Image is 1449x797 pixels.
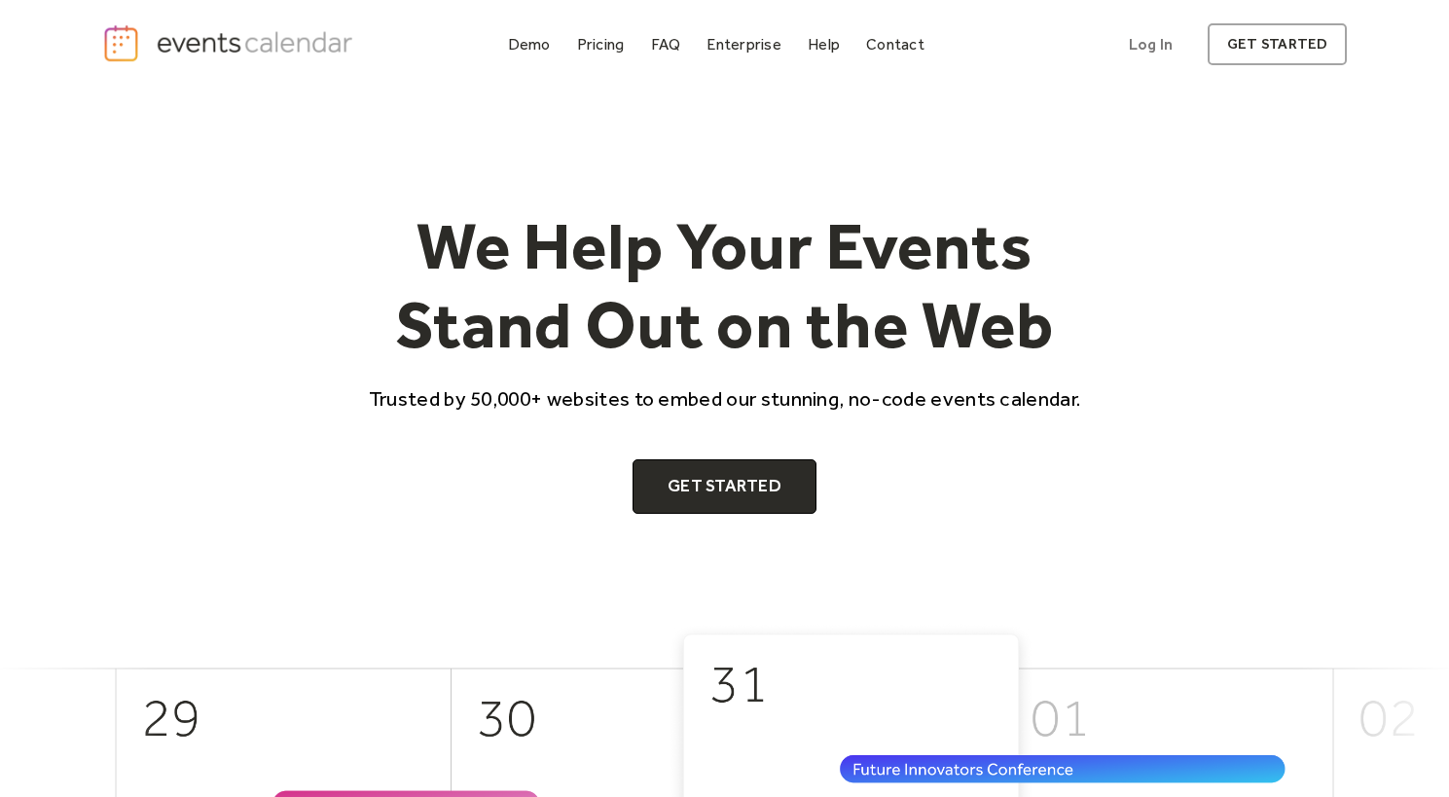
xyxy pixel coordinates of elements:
[1208,23,1347,65] a: get started
[577,39,625,50] div: Pricing
[500,31,559,57] a: Demo
[102,23,359,63] a: home
[569,31,633,57] a: Pricing
[351,384,1099,413] p: Trusted by 50,000+ websites to embed our stunning, no-code events calendar.
[800,31,848,57] a: Help
[699,31,788,57] a: Enterprise
[1109,23,1192,65] a: Log In
[651,39,681,50] div: FAQ
[858,31,932,57] a: Contact
[351,206,1099,365] h1: We Help Your Events Stand Out on the Web
[508,39,551,50] div: Demo
[633,459,816,514] a: Get Started
[643,31,689,57] a: FAQ
[706,39,780,50] div: Enterprise
[808,39,840,50] div: Help
[866,39,924,50] div: Contact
